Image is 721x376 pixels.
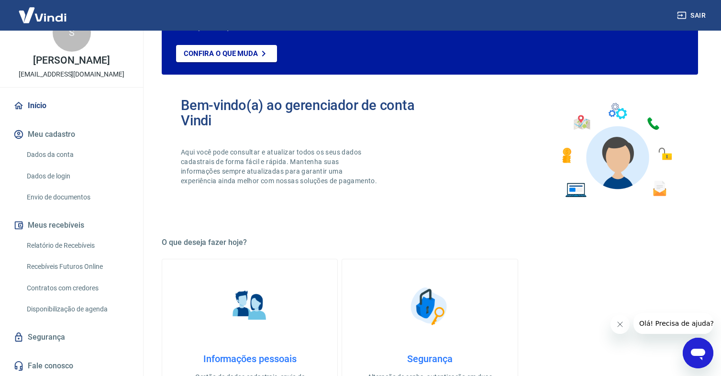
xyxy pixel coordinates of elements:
a: Contratos com credores [23,278,132,298]
iframe: Message from company [633,313,713,334]
h2: Bem-vindo(a) ao gerenciador de conta Vindi [181,98,430,128]
p: Confira o que muda [184,49,258,58]
img: Imagem de um avatar masculino com diversos icones exemplificando as funcionalidades do gerenciado... [554,98,679,203]
a: Início [11,95,132,116]
a: Recebíveis Futuros Online [23,257,132,276]
span: Olá! Precisa de ajuda? [6,7,80,14]
p: [EMAIL_ADDRESS][DOMAIN_NAME] [19,69,124,79]
h4: Informações pessoais [177,353,322,365]
iframe: Close message [610,315,630,334]
img: Informações pessoais [226,282,274,330]
a: Dados da conta [23,145,132,165]
iframe: Button to launch messaging window [683,338,713,368]
a: Relatório de Recebíveis [23,236,132,255]
a: Segurança [11,327,132,348]
button: Sair [675,7,710,24]
img: Segurança [406,282,454,330]
a: Confira o que muda [176,45,277,62]
button: Meu cadastro [11,124,132,145]
h4: Segurança [357,353,502,365]
img: Vindi [11,0,74,30]
div: S [53,13,91,52]
p: Aqui você pode consultar e atualizar todos os seus dados cadastrais de forma fácil e rápida. Mant... [181,147,379,186]
button: Meus recebíveis [11,215,132,236]
h5: O que deseja fazer hoje? [162,238,698,247]
a: Disponibilização de agenda [23,299,132,319]
p: [PERSON_NAME] [33,55,110,66]
a: Dados de login [23,166,132,186]
a: Envio de documentos [23,188,132,207]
